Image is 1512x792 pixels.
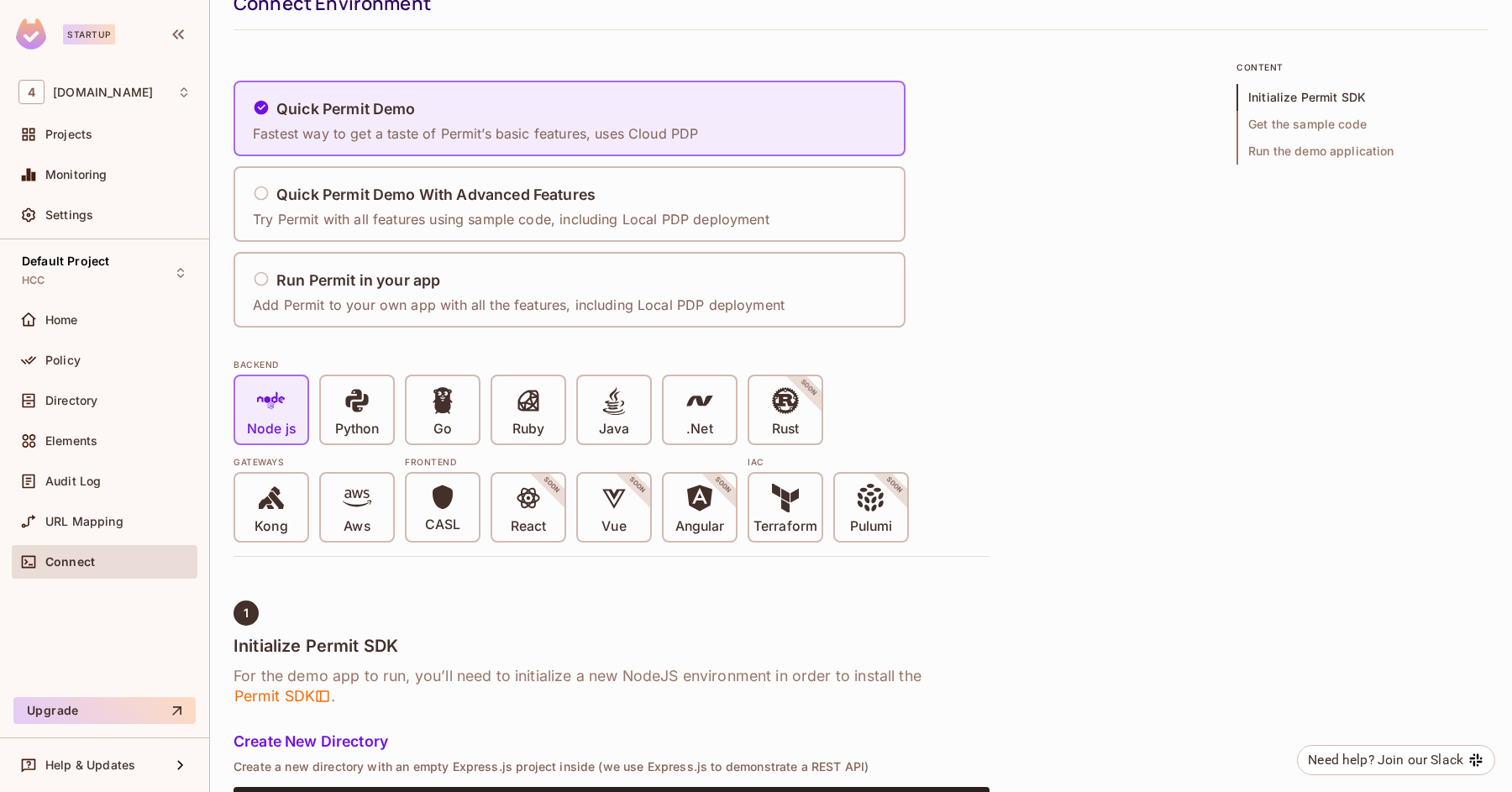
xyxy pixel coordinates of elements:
[276,272,440,289] h5: Run Permit in your app
[276,101,416,118] h5: Quick Permit Demo
[862,453,927,518] span: SOON
[22,254,109,268] span: Default Project
[22,274,45,287] span: HCC
[1308,750,1463,770] div: Need help? Join our Slack
[512,421,544,438] p: Ruby
[234,686,331,706] span: Permit SDK
[253,124,698,143] p: Fastest way to get a taste of Permit’s basic features, uses Cloud PDP
[253,210,769,228] p: Try Permit with all features using sample code, including Local PDP deployment
[45,128,92,141] span: Projects
[234,358,990,371] div: BACKEND
[511,518,546,535] p: React
[335,421,379,438] p: Python
[45,394,97,407] span: Directory
[16,18,46,50] img: SReyMgAAAABJRU5ErkJggg==
[234,666,990,706] h6: For the demo app to run, you’ll need to initialize a new NodeJS environment in order to install t...
[753,518,817,535] p: Terraform
[605,453,670,518] span: SOON
[63,24,115,45] div: Startup
[45,354,81,367] span: Policy
[234,636,990,656] h4: Initialize Permit SDK
[45,758,135,772] span: Help & Updates
[45,208,93,222] span: Settings
[748,455,909,469] div: IAC
[425,517,460,533] p: CASL
[45,434,97,448] span: Elements
[255,518,287,535] p: Kong
[1236,111,1488,138] span: Get the sample code
[675,518,725,535] p: Angular
[45,168,108,181] span: Monitoring
[247,421,296,438] p: Node js
[1236,138,1488,165] span: Run the demo application
[1236,84,1488,111] span: Initialize Permit SDK
[599,421,629,438] p: Java
[686,421,712,438] p: .Net
[234,455,395,469] div: Gateways
[519,453,585,518] span: SOON
[13,697,196,724] button: Upgrade
[776,355,842,421] span: SOON
[1236,60,1488,74] p: content
[45,475,101,488] span: Audit Log
[276,186,596,203] h5: Quick Permit Demo With Advanced Features
[690,453,756,518] span: SOON
[234,733,990,750] h5: Create New Directory
[53,86,153,99] span: Workspace: 46labs.com
[45,515,123,528] span: URL Mapping
[850,518,892,535] p: Pulumi
[405,455,738,469] div: Frontend
[45,555,95,569] span: Connect
[45,313,78,327] span: Home
[244,606,249,620] span: 1
[772,421,799,438] p: Rust
[433,421,452,438] p: Go
[18,80,45,104] span: 4
[344,518,370,535] p: Aws
[234,760,990,774] p: Create a new directory with an empty Express.js project inside (we use Express.js to demonstrate ...
[601,518,626,535] p: Vue
[253,296,785,314] p: Add Permit to your own app with all the features, including Local PDP deployment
